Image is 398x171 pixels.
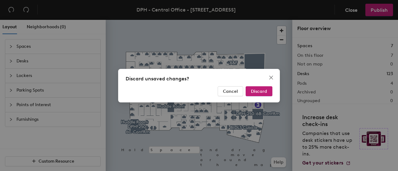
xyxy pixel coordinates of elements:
[251,88,267,94] span: Discard
[266,73,276,83] button: Close
[246,86,272,96] button: Discard
[269,75,274,80] span: close
[218,86,243,96] button: Cancel
[126,75,272,83] div: Discard unsaved changes?
[223,88,238,94] span: Cancel
[266,75,276,80] span: Close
